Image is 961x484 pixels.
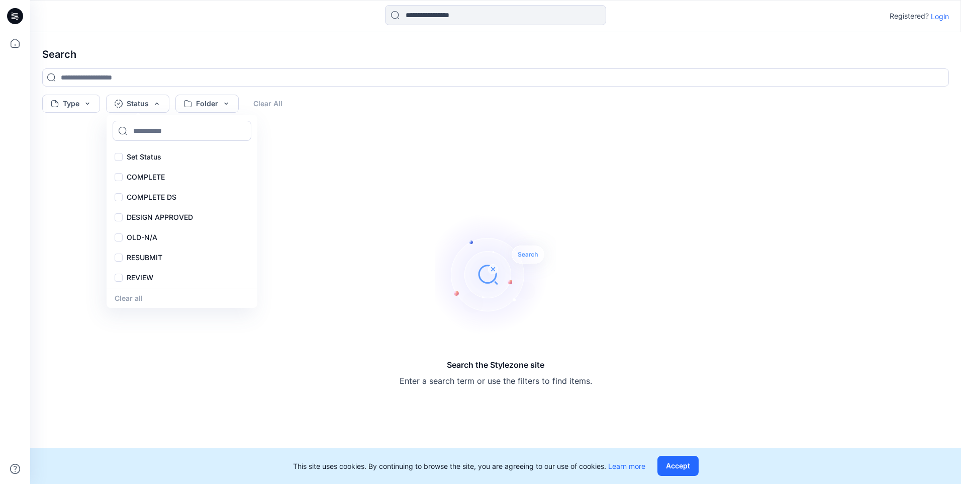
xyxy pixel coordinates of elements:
p: Registered? [890,10,929,22]
div: DESIGN APPROVED [109,207,255,227]
p: Set Status [127,151,161,163]
p: Login [931,11,949,22]
p: OLD-N/A [127,231,157,244]
div: OLD-N/A [109,227,255,248]
p: COMPLETE DS [127,191,176,203]
div: Set Status [109,147,255,167]
button: Type [42,95,100,113]
button: Status [106,95,169,113]
h5: Search the Stylezone site [400,359,592,371]
div: REVIEW [109,268,255,288]
button: Accept [657,456,699,476]
p: RESUBMIT [127,252,162,264]
div: COMPLETE [109,167,255,187]
p: COMPLETE [127,171,165,183]
a: Learn more [608,462,645,470]
button: Folder [175,95,239,113]
div: COMPLETE DS [109,187,255,207]
p: DESIGN APPROVED [127,211,193,223]
p: REVIEW [127,272,153,284]
p: This site uses cookies. By continuing to browse the site, you are agreeing to our use of cookies. [293,461,645,471]
h4: Search [34,40,957,68]
img: Search the Stylezone site [435,214,556,335]
p: Enter a search term or use the filters to find items. [400,375,592,387]
div: RESUBMIT [109,248,255,268]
